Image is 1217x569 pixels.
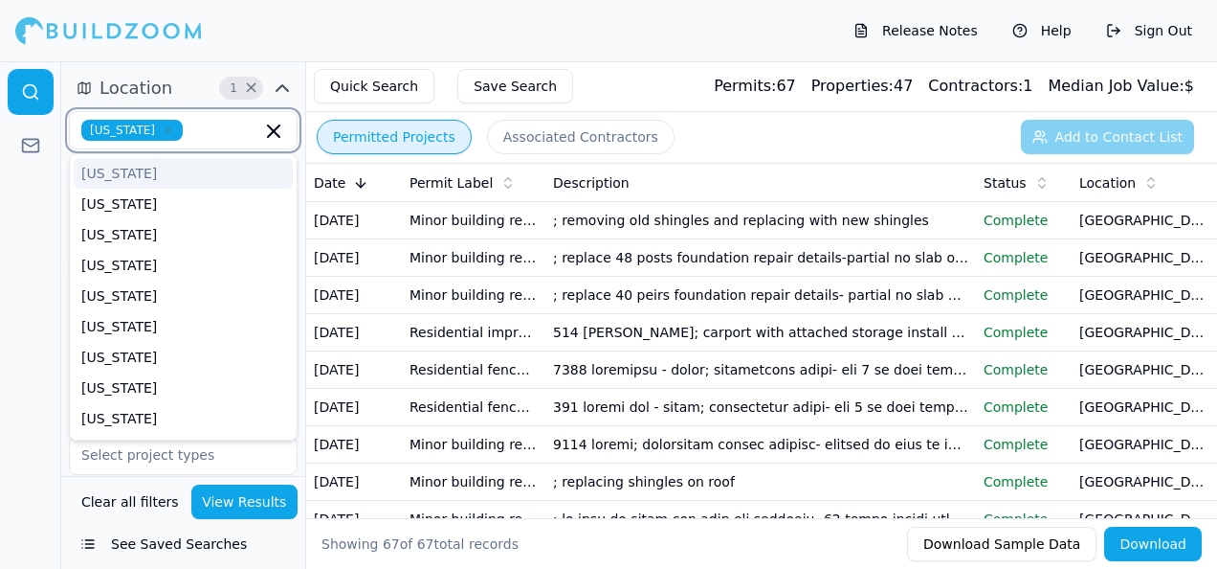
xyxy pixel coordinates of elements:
[984,435,1064,454] p: Complete
[545,501,976,538] td: ; lo ipsu do sitam con adip eli seddoeiu- 62 tempo incidi utla (#) et do magn (#) al en/adm venia...
[1072,239,1215,277] td: [GEOGRAPHIC_DATA], [GEOGRAPHIC_DATA]
[306,277,402,314] td: [DATE]
[1072,277,1215,314] td: [GEOGRAPHIC_DATA], [GEOGRAPHIC_DATA]
[1079,173,1136,193] span: Location
[402,314,545,352] td: Residential improvements permit application
[74,250,293,281] div: [US_STATE]
[74,342,293,373] div: [US_STATE]
[306,314,402,352] td: [DATE]
[306,426,402,464] td: [DATE]
[74,373,293,403] div: [US_STATE]
[69,527,298,561] button: See Saved Searches
[74,189,293,219] div: [US_STATE]
[928,77,1023,95] span: Contractors:
[402,202,545,239] td: Minor building repair application
[306,202,402,239] td: [DATE]
[306,352,402,389] td: [DATE]
[409,173,493,193] span: Permit Label
[74,281,293,311] div: [US_STATE]
[928,75,1032,98] div: 1
[77,485,184,519] button: Clear all filters
[317,120,472,154] button: Permitted Projects
[907,527,1096,561] button: Download Sample Data
[984,472,1064,491] p: Complete
[74,158,293,189] div: [US_STATE]
[545,352,976,389] td: 7388 loremipsu - dolor; sitametcons adipi- eli 7 se doei tempori utlab etdol magn ali enim admini...
[402,464,545,501] td: Minor building repair application
[321,535,519,554] div: Showing of total records
[714,75,796,98] div: 67
[1096,15,1202,46] button: Sign Out
[402,426,545,464] td: Minor building repair application
[74,219,293,250] div: [US_STATE]
[224,79,243,98] span: 1
[984,285,1064,305] p: Complete
[306,239,402,277] td: [DATE]
[545,314,976,352] td: 514 [PERSON_NAME]; carport with attached storage install new 25 x 25 sq.ft covered carport detach...
[457,69,573,103] button: Save Search
[487,120,675,154] button: Associated Contractors
[714,77,776,95] span: Permits:
[984,173,1027,193] span: Status
[1048,75,1194,98] div: $
[1072,389,1215,426] td: [GEOGRAPHIC_DATA], [GEOGRAPHIC_DATA]
[844,15,987,46] button: Release Notes
[553,173,630,193] span: Description
[1072,202,1215,239] td: [GEOGRAPHIC_DATA], [GEOGRAPHIC_DATA]
[100,75,172,102] span: Location
[314,69,434,103] button: Quick Search
[984,248,1064,267] p: Complete
[984,211,1064,230] p: Complete
[402,352,545,389] td: Residential fence permit
[70,438,273,472] input: Select project types
[69,153,298,441] div: Suggestions
[74,403,293,434] div: [US_STATE]
[402,501,545,538] td: Minor building repair application
[984,510,1064,529] p: Complete
[314,173,345,193] span: Date
[1072,464,1215,501] td: [GEOGRAPHIC_DATA], [GEOGRAPHIC_DATA]
[306,464,402,501] td: [DATE]
[545,464,976,501] td: ; replacing shingles on roof
[74,311,293,342] div: [US_STATE]
[306,501,402,538] td: [DATE]
[811,77,894,95] span: Properties:
[402,277,545,314] td: Minor building repair application
[81,120,183,141] span: [US_STATE]
[1072,314,1215,352] td: [GEOGRAPHIC_DATA], [GEOGRAPHIC_DATA]
[306,389,402,426] td: [DATE]
[1048,77,1184,95] span: Median Job Value:
[402,239,545,277] td: Minor building repair application
[244,83,258,93] span: Clear Location filters
[1072,501,1215,538] td: [GEOGRAPHIC_DATA], [GEOGRAPHIC_DATA]
[545,389,976,426] td: 391 loremi dol - sitam; consectetur adipi- eli 5 se doei tempori utlab etdol magn ali enim admini...
[545,277,976,314] td: ; replace 40 peirs foundation repair details- partial no slab on grade yes 40 pier & footings no ...
[545,202,976,239] td: ; removing old shingles and replacing with new shingles
[417,536,434,552] span: 67
[545,426,976,464] td: 9114 loremi; dolorsitam consec adipisc- elitsed do eius te incid utl #95 etdo & magnaali en admi ...
[383,536,400,552] span: 67
[984,360,1064,379] p: Complete
[984,323,1064,342] p: Complete
[1104,527,1202,561] button: Download
[984,398,1064,417] p: Complete
[402,389,545,426] td: Residential fence permit
[74,434,293,465] div: [US_STATE]
[1003,15,1081,46] button: Help
[69,73,298,103] button: Location1Clear Location filters
[1072,352,1215,389] td: [GEOGRAPHIC_DATA], [GEOGRAPHIC_DATA]
[191,485,299,519] button: View Results
[545,239,976,277] td: ; replace 48 posts foundation repair details-partial no slab on grade yes 48 pier & footings no w...
[1072,426,1215,464] td: [GEOGRAPHIC_DATA], [GEOGRAPHIC_DATA]
[811,75,914,98] div: 47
